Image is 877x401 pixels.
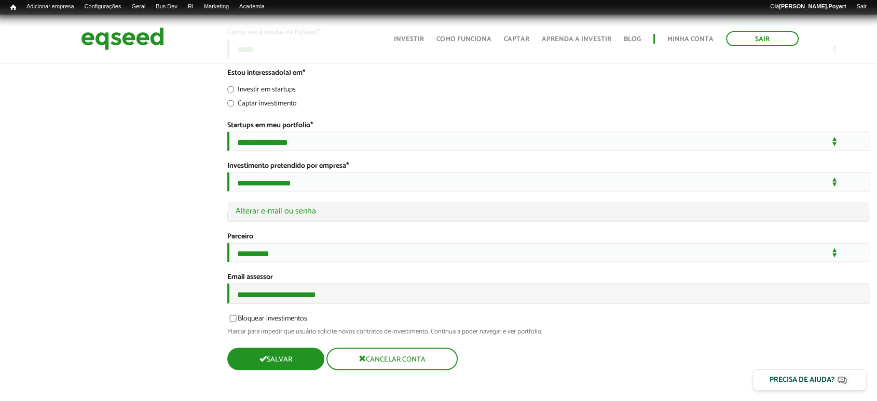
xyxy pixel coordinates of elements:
a: Geral [126,3,150,11]
button: Cancelar conta [326,347,458,370]
label: Estou interessado(a) em [227,70,305,77]
span: Este campo é obrigatório. [303,67,305,79]
label: Parceiro [227,233,253,240]
a: RI [183,3,199,11]
input: Captar investimento [227,100,234,106]
strong: [PERSON_NAME].Poyart [779,3,846,9]
a: Academia [234,3,270,11]
label: Investir em startups [227,86,296,96]
a: Configurações [79,3,127,11]
a: Bus Dev [150,3,183,11]
span: Este campo é obrigatório. [346,159,349,171]
a: Blog [624,36,641,43]
label: Investimento pretendido por empresa [227,162,349,169]
label: Email assessor [227,273,273,280]
a: Início [5,3,21,12]
a: Como funciona [436,36,491,43]
a: Minha conta [667,36,714,43]
img: EqSeed [81,25,164,52]
label: Captar investimento [227,100,297,110]
a: Marketing [199,3,234,11]
label: Bloquear investimentos [227,315,307,325]
a: Investir [394,36,424,43]
a: Adicionar empresa [21,3,79,11]
a: Olá[PERSON_NAME].Poyart [765,3,852,11]
span: Este campo é obrigatório. [310,119,313,131]
button: Salvar [227,347,324,370]
span: Início [10,4,16,11]
a: Sair [851,3,872,11]
input: Investir em startups [227,86,234,92]
a: Alterar e-mail ou senha [236,207,861,215]
a: Sair [726,31,799,46]
label: Startups em meu portfolio [227,122,313,129]
div: Marcar para impedir que usuário solicite novos contratos de investimento. Continua a poder navega... [227,328,870,335]
input: Bloquear investimentos [224,315,242,322]
a: Captar [504,36,529,43]
a: Aprenda a investir [542,36,611,43]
